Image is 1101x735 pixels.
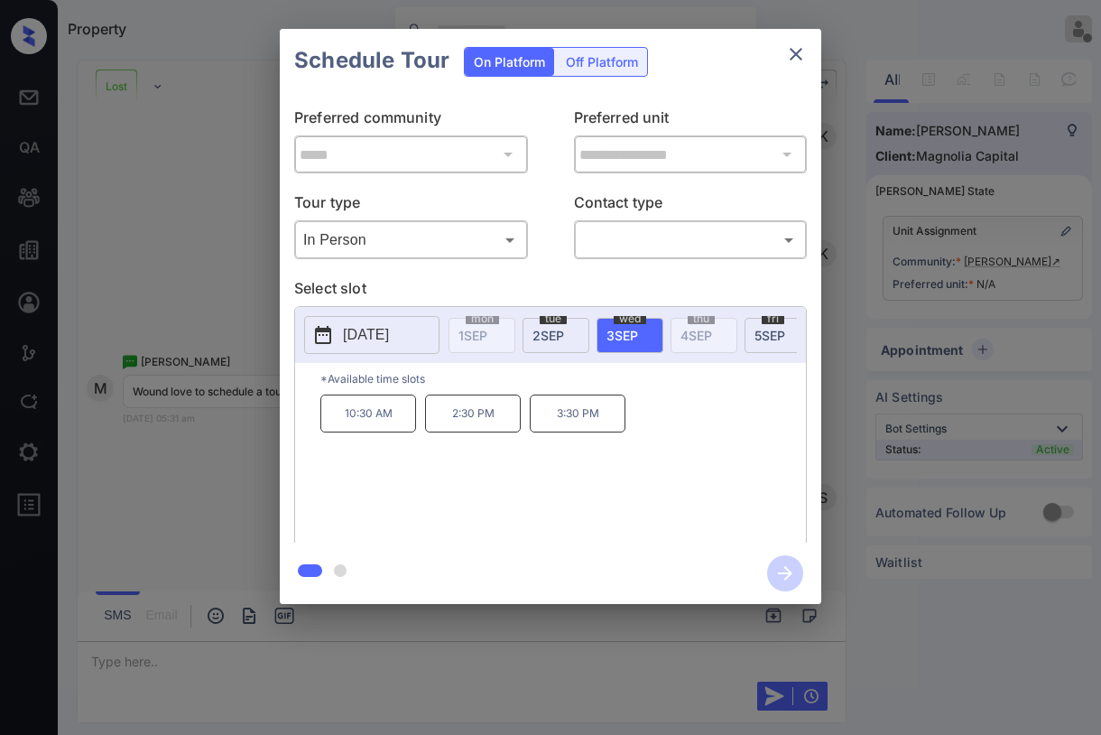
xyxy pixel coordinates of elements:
[606,328,638,343] span: 3 SEP
[465,48,554,76] div: On Platform
[425,395,521,433] p: 2:30 PM
[597,318,663,353] div: date-select
[574,191,808,220] p: Contact type
[294,191,528,220] p: Tour type
[530,395,625,433] p: 3:30 PM
[523,318,589,353] div: date-select
[320,363,806,395] p: *Available time slots
[294,107,528,135] p: Preferred community
[540,313,567,324] span: tue
[299,225,523,255] div: In Person
[532,328,564,343] span: 2 SEP
[745,318,811,353] div: date-select
[320,395,416,433] p: 10:30 AM
[614,313,646,324] span: wed
[304,316,439,354] button: [DATE]
[778,36,814,72] button: close
[557,48,647,76] div: Off Platform
[574,107,808,135] p: Preferred unit
[294,277,807,306] p: Select slot
[280,29,464,92] h2: Schedule Tour
[343,324,389,346] p: [DATE]
[762,313,784,324] span: fri
[754,328,785,343] span: 5 SEP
